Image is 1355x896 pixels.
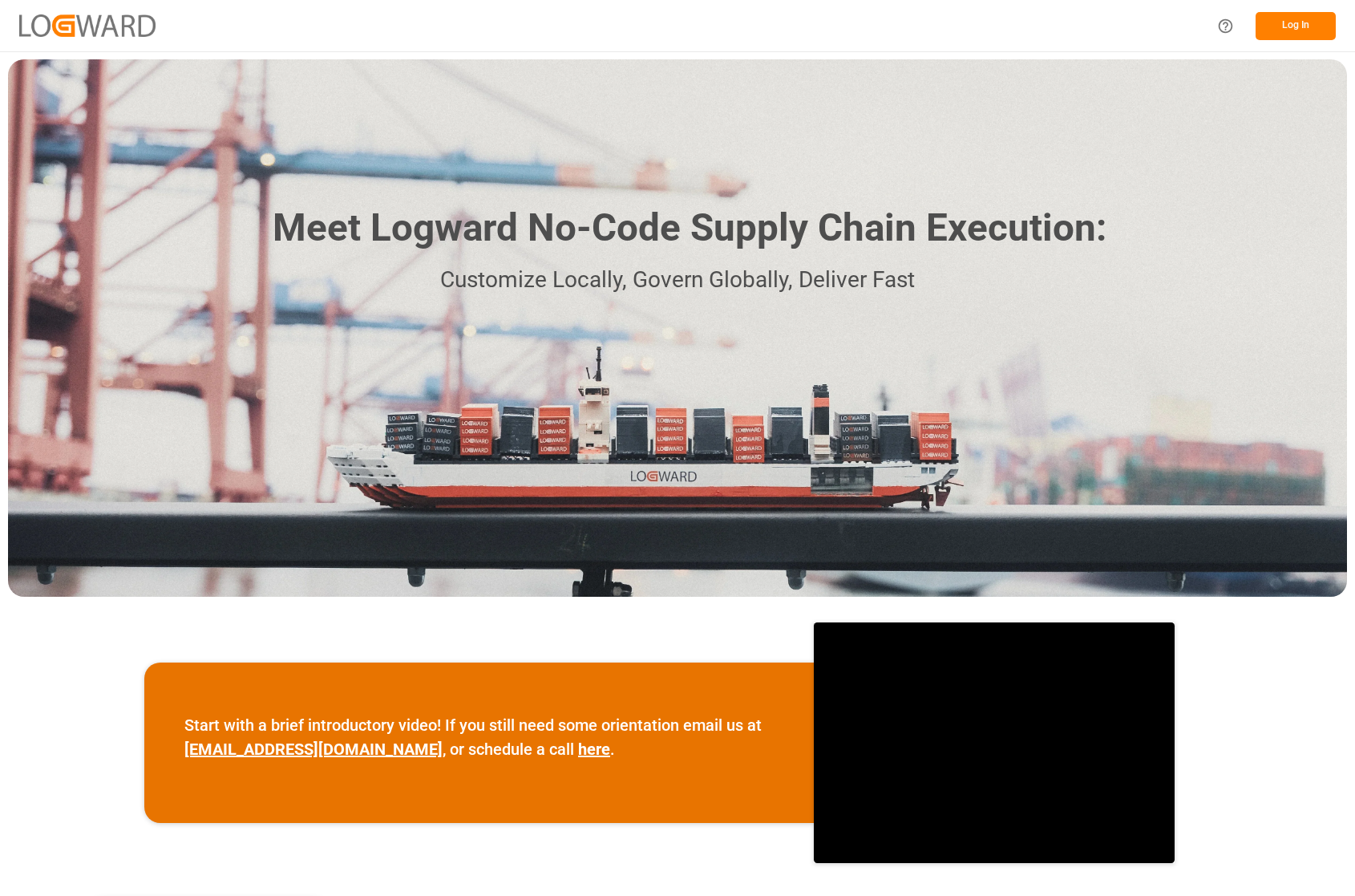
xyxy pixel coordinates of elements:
[1207,8,1244,44] button: Help Center
[249,262,1106,298] p: Customize Locally, Govern Globally, Deliver Fast
[1256,12,1336,40] button: Log In
[184,740,443,759] a: [EMAIL_ADDRESS][DOMAIN_NAME]
[19,14,156,36] img: Logward_new_orange.png
[578,740,610,759] a: here
[273,200,1106,257] h1: Meet Logward No-Code Supply Chain Execution:
[184,713,774,761] p: Start with a brief introductory video! If you still need some orientation email us at , or schedu...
